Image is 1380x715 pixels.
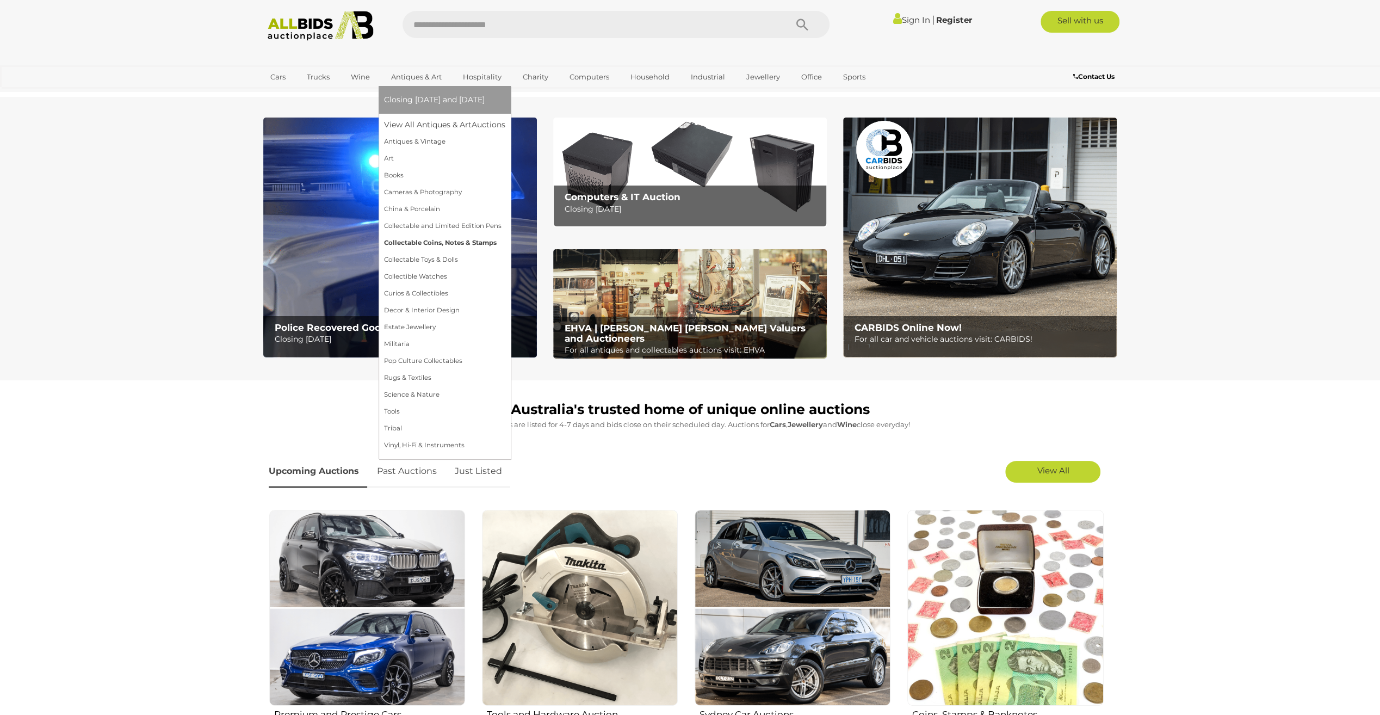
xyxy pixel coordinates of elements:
a: Hospitality [456,68,509,86]
a: [GEOGRAPHIC_DATA] [263,86,355,104]
strong: Wine [837,420,857,429]
img: Premium and Prestige Cars [269,510,465,706]
a: Wine [344,68,377,86]
a: Office [794,68,829,86]
b: CARBIDS Online Now! [855,322,962,333]
p: Closing [DATE] [565,202,821,216]
img: Police Recovered Goods [263,118,537,358]
img: Tools and Hardware Auction [482,510,678,706]
img: EHVA | Evans Hastings Valuers and Auctioneers [553,249,827,359]
a: Charity [516,68,555,86]
img: Coins, Stamps & Banknotes [907,510,1103,706]
a: EHVA | Evans Hastings Valuers and Auctioneers EHVA | [PERSON_NAME] [PERSON_NAME] Valuers and Auct... [553,249,827,359]
a: View All [1005,461,1100,483]
a: Antiques & Art [384,68,449,86]
a: Computers [562,68,616,86]
a: CARBIDS Online Now! CARBIDS Online Now! For all car and vehicle auctions visit: CARBIDS! [843,118,1117,358]
img: Sydney Car Auctions [695,510,890,706]
a: Industrial [684,68,732,86]
a: Register [936,15,972,25]
strong: Cars [770,420,786,429]
a: Cars [263,68,293,86]
strong: Jewellery [788,420,823,429]
a: Trucks [300,68,337,86]
button: Search [775,11,830,38]
span: View All [1037,465,1069,476]
img: Computers & IT Auction [553,118,827,227]
a: Household [623,68,677,86]
a: Past Auctions [369,455,445,488]
p: All Auctions are listed for 4-7 days and bids close on their scheduled day. Auctions for , and cl... [269,418,1112,431]
p: For all car and vehicle auctions visit: CARBIDS! [855,332,1111,346]
a: Just Listed [447,455,510,488]
a: Computers & IT Auction Computers & IT Auction Closing [DATE] [553,118,827,227]
b: EHVA | [PERSON_NAME] [PERSON_NAME] Valuers and Auctioneers [565,323,806,344]
a: Upcoming Auctions [269,455,367,488]
a: Jewellery [739,68,787,86]
b: Computers & IT Auction [565,192,680,202]
p: Closing [DATE] [274,332,530,346]
h1: Australia's trusted home of unique online auctions [269,402,1112,417]
a: Police Recovered Goods Police Recovered Goods Closing [DATE] [263,118,537,358]
img: CARBIDS Online Now! [843,118,1117,358]
a: Sign In [893,15,930,25]
span: | [932,14,935,26]
b: Police Recovered Goods [274,322,392,333]
b: Contact Us [1073,72,1114,81]
a: Sports [836,68,872,86]
a: Sell with us [1041,11,1119,33]
p: For all antiques and collectables auctions visit: EHVA [565,343,821,357]
a: Contact Us [1073,71,1117,83]
img: Allbids.com.au [262,11,380,41]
